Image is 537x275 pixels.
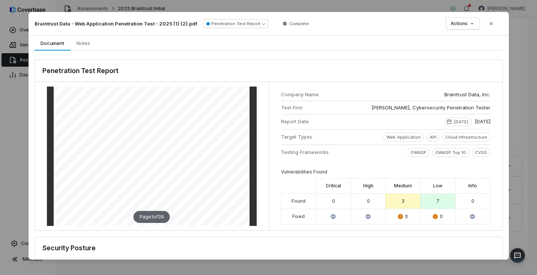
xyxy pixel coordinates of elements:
span: Report Date [281,118,329,125]
p: OWASP Top 10 [435,149,466,155]
div: 0 [332,198,335,204]
p: Cloud Infrastructure [445,134,487,140]
div: 3 [402,198,405,204]
div: Fixed [292,214,305,220]
div: 0 [471,198,474,204]
p: Web Application [387,134,420,140]
p: [DATE] [454,119,468,125]
h3: Security Posture [42,243,96,253]
label: High [363,183,373,189]
button: Actions [446,18,480,29]
div: Page 1 of 39 [134,211,170,223]
span: Test Firm [281,104,329,111]
span: Complete [289,21,309,27]
div: 0 [433,214,443,220]
span: [DATE] [475,118,490,126]
p: CVSS [475,149,487,155]
label: Info [468,183,477,189]
div: 7 [436,198,439,204]
span: Target Types [281,133,329,140]
p: OWASP [411,149,426,155]
span: Notes [74,38,93,48]
p: API [430,134,436,140]
div: 0 [398,214,408,220]
span: Testing Frameworks [281,149,329,155]
h3: Penetration Test Report [42,66,119,76]
label: Low [433,183,442,189]
div: Found [292,198,305,204]
span: Actions [451,21,468,27]
span: Vulnerabilities Found [281,169,327,175]
p: Braintrust Data - Web Application Penetration Test - 2025 (1) (2).pdf [35,20,197,27]
button: Penetration Test Report [203,19,268,28]
label: Critical [326,183,341,189]
label: Medium [394,183,412,189]
span: Company Name [281,91,329,98]
span: Document [38,38,67,48]
span: [PERSON_NAME], Cybersecurity Penetration Tester [372,104,490,111]
div: 0 [367,198,370,204]
span: Braintrust Data, Inc. [444,91,490,98]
